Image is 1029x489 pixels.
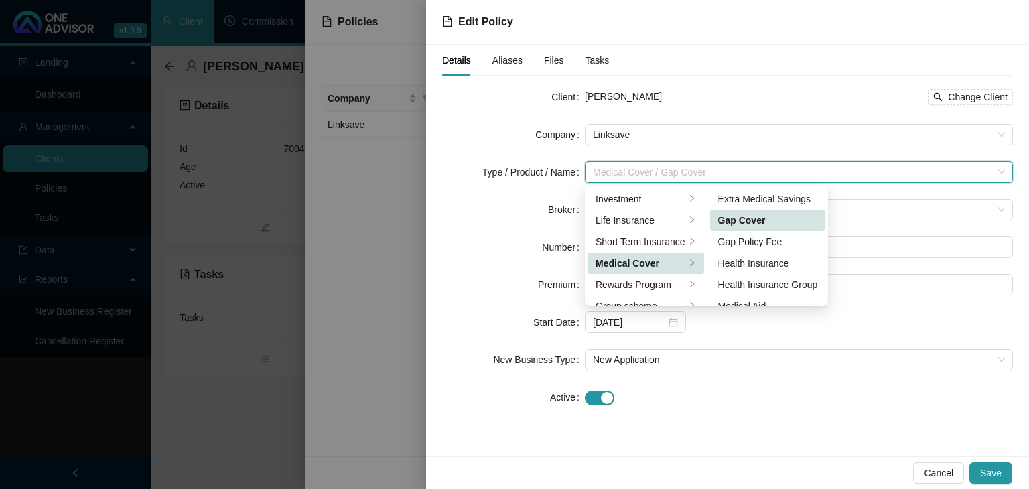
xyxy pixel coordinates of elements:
[492,56,523,65] span: Aliases
[596,299,685,313] div: Group scheme
[710,253,826,274] li: Health Insurance
[535,124,585,145] label: Company
[458,16,513,27] span: Edit Policy
[588,188,704,210] li: Investment
[482,161,585,183] label: Type / Product / Name
[550,387,585,408] label: Active
[593,350,1005,370] span: New Application
[548,199,585,220] label: Broker
[718,256,818,271] div: Health Insurance
[596,192,685,206] div: Investment
[933,92,943,102] span: search
[493,349,585,370] label: New Business Type
[718,213,818,228] div: Gap Cover
[538,274,585,295] label: Premium
[913,462,964,484] button: Cancel
[551,86,585,108] label: Client
[718,277,818,292] div: Health Insurance Group
[588,295,704,317] li: Group scheme
[710,210,826,231] li: Gap Cover
[442,56,471,65] span: Details
[593,162,1005,182] span: Medical Cover / Gap Cover
[710,274,826,295] li: Health Insurance Group
[688,237,696,245] span: right
[588,253,704,274] li: Medical Cover
[710,231,826,253] li: Gap Policy Fee
[688,259,696,267] span: right
[688,301,696,309] span: right
[593,315,666,330] input: Select date
[542,236,585,258] label: Number
[442,16,453,27] span: file-text
[593,125,1005,145] span: Linksave
[596,277,685,292] div: Rewards Program
[586,56,610,65] span: Tasks
[688,280,696,288] span: right
[596,256,685,271] div: Medical Cover
[924,466,953,480] span: Cancel
[969,462,1012,484] button: Save
[718,192,818,206] div: Extra Medical Savings
[688,194,696,202] span: right
[980,466,1002,480] span: Save
[710,295,826,317] li: Medical Aid
[948,90,1008,104] span: Change Client
[544,56,564,65] span: Files
[928,89,1013,105] button: Change Client
[718,299,818,313] div: Medical Aid
[588,210,704,231] li: Life Insurance
[596,234,685,249] div: Short Term Insurance
[588,231,704,253] li: Short Term Insurance
[585,91,662,102] span: [PERSON_NAME]
[596,213,685,228] div: Life Insurance
[688,216,696,224] span: right
[588,274,704,295] li: Rewards Program
[710,188,826,210] li: Extra Medical Savings
[718,234,818,249] div: Gap Policy Fee
[533,311,585,333] label: Start Date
